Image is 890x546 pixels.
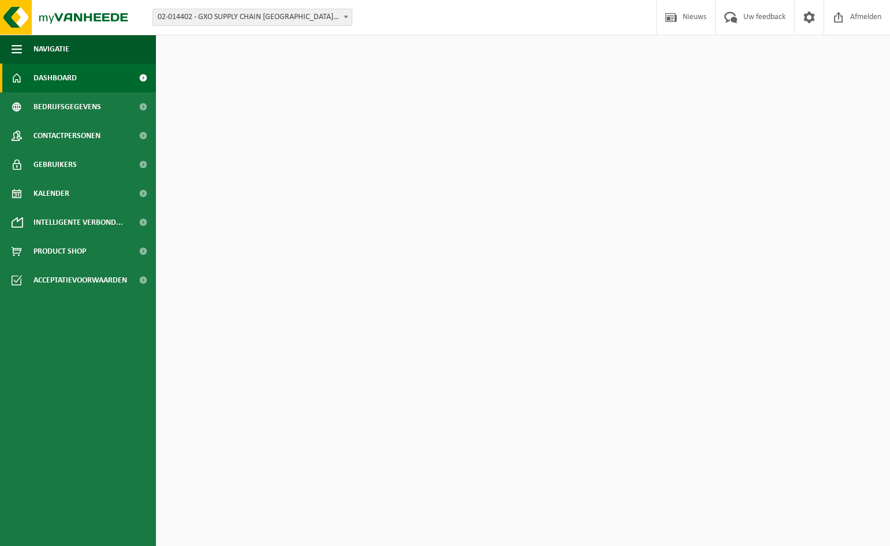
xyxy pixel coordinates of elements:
span: 02-014402 - GXO SUPPLY CHAIN BELGIUM NV - ZELLIK [152,9,352,26]
span: Navigatie [33,35,69,64]
span: Dashboard [33,64,77,92]
span: Product Shop [33,237,86,266]
span: Gebruikers [33,150,77,179]
span: Contactpersonen [33,121,100,150]
span: Intelligente verbond... [33,208,123,237]
span: Bedrijfsgegevens [33,92,101,121]
span: 02-014402 - GXO SUPPLY CHAIN BELGIUM NV - ZELLIK [153,9,352,25]
span: Kalender [33,179,69,208]
span: Acceptatievoorwaarden [33,266,127,295]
